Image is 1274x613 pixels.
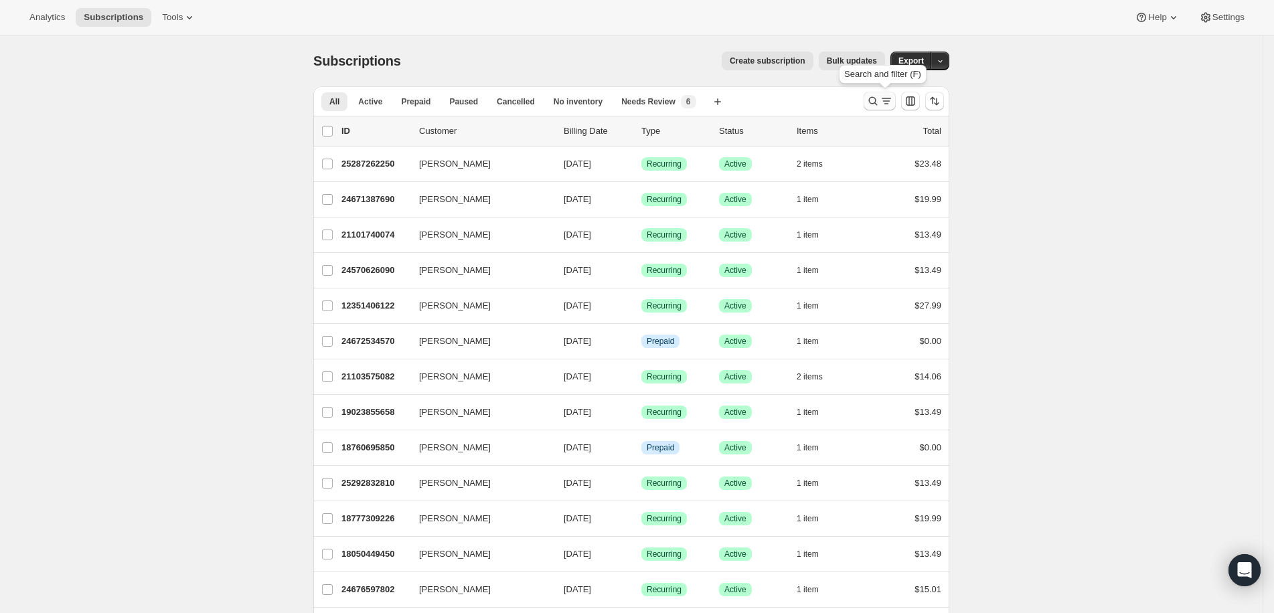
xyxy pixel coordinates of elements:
button: Create new view [707,92,728,111]
div: 12351406122[PERSON_NAME][DATE]SuccessRecurringSuccessActive1 item$27.99 [341,296,941,315]
p: Customer [419,124,553,138]
p: 18050449450 [341,547,408,561]
span: $13.49 [914,230,941,240]
span: Help [1148,12,1166,23]
span: Active [724,442,746,453]
button: Help [1127,8,1188,27]
span: Active [724,230,746,240]
button: 2 items [797,155,838,173]
span: $15.01 [914,584,941,594]
span: 1 item [797,407,819,418]
span: Bulk updates [827,56,877,66]
button: Tools [154,8,204,27]
div: 24672534570[PERSON_NAME][DATE]InfoPrepaidSuccessActive1 item$0.00 [341,332,941,351]
button: [PERSON_NAME] [411,579,545,600]
button: 1 item [797,474,833,493]
button: 1 item [797,545,833,563]
span: [DATE] [564,407,591,417]
span: Export [898,56,924,66]
p: Billing Date [564,124,631,138]
span: Prepaid [401,96,430,107]
span: Active [724,513,746,524]
span: [DATE] [564,584,591,594]
span: [DATE] [564,371,591,381]
p: ID [341,124,408,138]
p: 12351406122 [341,299,408,313]
div: 18777309226[PERSON_NAME][DATE]SuccessRecurringSuccessActive1 item$19.99 [341,509,941,528]
p: 21103575082 [341,370,408,383]
span: Recurring [647,194,682,205]
button: Bulk updates [819,52,885,70]
span: 1 item [797,194,819,205]
span: 1 item [797,442,819,453]
span: [DATE] [564,159,591,169]
span: 1 item [797,265,819,276]
button: [PERSON_NAME] [411,295,545,317]
div: Open Intercom Messenger [1228,554,1261,586]
span: Active [724,407,746,418]
span: [DATE] [564,230,591,240]
span: Active [724,478,746,489]
p: 24672534570 [341,335,408,348]
span: $19.99 [914,513,941,523]
span: Active [724,549,746,559]
div: 24570626090[PERSON_NAME][DATE]SuccessRecurringSuccessActive1 item$13.49 [341,261,941,280]
span: 1 item [797,478,819,489]
span: $13.49 [914,478,941,488]
span: Active [724,300,746,311]
button: [PERSON_NAME] [411,402,545,423]
span: Active [724,194,746,205]
button: 1 item [797,296,833,315]
span: 1 item [797,336,819,347]
div: 21103575082[PERSON_NAME][DATE]SuccessRecurringSuccessActive2 items$14.06 [341,367,941,386]
span: Recurring [647,300,682,311]
div: Items [797,124,864,138]
div: 25287262250[PERSON_NAME][DATE]SuccessRecurringSuccessActive2 items$23.48 [341,155,941,173]
button: 1 item [797,580,833,599]
p: Total [923,124,941,138]
span: $19.99 [914,194,941,204]
span: [PERSON_NAME] [419,299,491,313]
span: Recurring [647,478,682,489]
span: Active [724,371,746,382]
div: 21101740074[PERSON_NAME][DATE]SuccessRecurringSuccessActive1 item$13.49 [341,226,941,244]
span: Recurring [647,584,682,595]
button: 1 item [797,403,833,422]
span: 1 item [797,584,819,595]
button: [PERSON_NAME] [411,543,545,565]
span: Active [724,584,746,595]
span: [PERSON_NAME] [419,512,491,525]
button: [PERSON_NAME] [411,260,545,281]
span: $13.49 [914,549,941,559]
span: Create subscription [730,56,805,66]
span: $27.99 [914,300,941,311]
p: 18760695850 [341,441,408,454]
button: 2 items [797,367,838,386]
p: 24671387690 [341,193,408,206]
button: [PERSON_NAME] [411,508,545,529]
span: Analytics [29,12,65,23]
span: Recurring [647,407,682,418]
p: 24676597802 [341,583,408,596]
button: [PERSON_NAME] [411,472,545,494]
span: [PERSON_NAME] [419,157,491,171]
div: 18050449450[PERSON_NAME][DATE]SuccessRecurringSuccessActive1 item$13.49 [341,545,941,563]
button: Settings [1191,8,1253,27]
span: [PERSON_NAME] [419,476,491,490]
button: Sort the results [925,92,944,110]
button: [PERSON_NAME] [411,189,545,210]
button: Create subscription [722,52,813,70]
div: 18760695850[PERSON_NAME][DATE]InfoPrepaidSuccessActive1 item$0.00 [341,438,941,457]
span: Needs Review [621,96,675,107]
span: [PERSON_NAME] [419,228,491,242]
span: 2 items [797,159,823,169]
span: [DATE] [564,478,591,488]
span: [DATE] [564,265,591,275]
span: [PERSON_NAME] [419,335,491,348]
button: [PERSON_NAME] [411,153,545,175]
span: Paused [449,96,478,107]
div: 19023855658[PERSON_NAME][DATE]SuccessRecurringSuccessActive1 item$13.49 [341,403,941,422]
span: [DATE] [564,336,591,346]
span: [PERSON_NAME] [419,370,491,383]
span: [PERSON_NAME] [419,583,491,596]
